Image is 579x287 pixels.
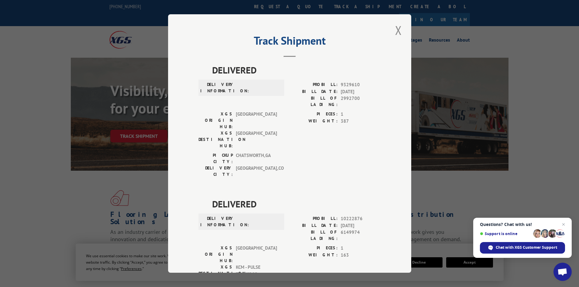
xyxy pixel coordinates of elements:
[236,264,277,283] span: KCM - PULSE TRANSPOR
[341,229,381,242] span: 6149974
[198,165,233,178] label: DELIVERY CITY:
[236,245,277,264] span: [GEOGRAPHIC_DATA]
[198,264,233,283] label: XGS DESTINATION HUB:
[212,63,381,77] span: DELIVERED
[200,215,235,228] label: DELIVERY INFORMATION:
[290,111,338,118] label: PIECES:
[290,215,338,222] label: PROBILL:
[496,245,557,250] span: Chat with XGS Customer Support
[341,95,381,108] span: 2992700
[341,118,381,125] span: 387
[236,152,277,165] span: CHATSWORTH , GA
[290,118,338,125] label: WEIGHT:
[200,81,235,94] label: DELIVERY INFORMATION:
[198,111,233,130] label: XGS ORIGIN HUB:
[553,263,572,281] a: Open chat
[236,111,277,130] span: [GEOGRAPHIC_DATA]
[212,197,381,211] span: DELIVERED
[198,130,233,149] label: XGS DESTINATION HUB:
[290,81,338,88] label: PROBILL:
[236,165,277,178] span: [GEOGRAPHIC_DATA] , CO
[341,88,381,95] span: [DATE]
[480,231,531,236] span: Support is online
[236,130,277,149] span: [GEOGRAPHIC_DATA]
[198,245,233,264] label: XGS ORIGIN HUB:
[341,245,381,252] span: 1
[341,215,381,222] span: 10222876
[290,88,338,95] label: BILL DATE:
[290,245,338,252] label: PIECES:
[290,95,338,108] label: BILL OF LADING:
[290,229,338,242] label: BILL OF LADING:
[393,22,404,39] button: Close modal
[480,242,565,254] span: Chat with XGS Customer Support
[480,222,565,227] span: Questions? Chat with us!
[341,81,381,88] span: 9329610
[341,252,381,259] span: 163
[198,36,381,48] h2: Track Shipment
[341,111,381,118] span: 1
[290,222,338,229] label: BILL DATE:
[290,252,338,259] label: WEIGHT:
[341,222,381,229] span: [DATE]
[198,152,233,165] label: PICKUP CITY:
